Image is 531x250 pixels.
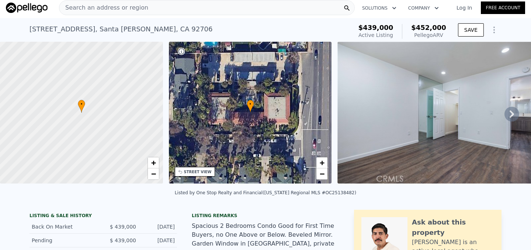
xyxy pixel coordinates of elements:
span: $ 439,000 [110,237,136,243]
a: Log In [448,4,481,11]
a: Zoom out [316,168,327,179]
span: Active Listing [358,32,393,38]
span: $439,000 [358,24,393,31]
div: STREET VIEW [184,169,212,175]
div: [DATE] [142,223,175,230]
div: • [247,100,254,113]
button: Show Options [487,23,502,37]
span: + [320,158,324,167]
span: • [247,101,254,107]
div: Listing remarks [192,213,339,219]
div: Pending [32,237,97,244]
span: $452,000 [411,24,446,31]
span: − [320,169,324,178]
a: Zoom out [148,168,159,179]
span: − [151,169,156,178]
div: Ask about this property [412,217,494,238]
div: Back On Market [32,223,97,230]
div: Listed by One Stop Realty and Financial ([US_STATE] Regional MLS #OC25138482) [175,190,356,195]
div: Pellego ARV [411,31,446,39]
a: Zoom in [148,157,159,168]
button: Solutions [356,1,402,15]
img: Pellego [6,3,48,13]
span: $ 439,000 [110,224,136,230]
div: LISTING & SALE HISTORY [29,213,177,220]
span: Search an address or region [59,3,148,12]
div: • [78,100,85,113]
a: Free Account [481,1,525,14]
div: [DATE] [142,237,175,244]
a: Zoom in [316,157,327,168]
span: + [151,158,156,167]
button: SAVE [458,23,484,37]
button: Company [402,1,445,15]
span: • [78,101,85,107]
div: [STREET_ADDRESS] , Santa [PERSON_NAME] , CA 92706 [29,24,213,34]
